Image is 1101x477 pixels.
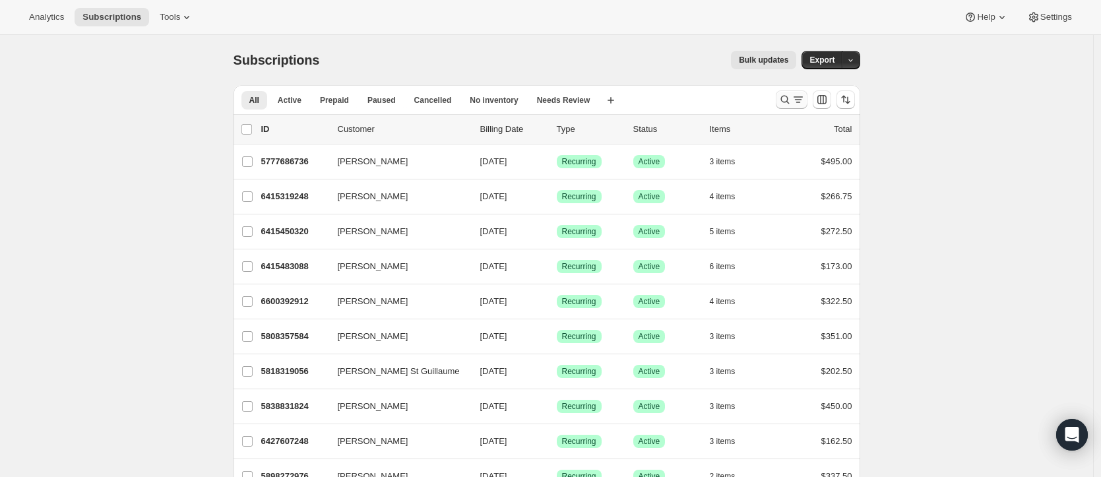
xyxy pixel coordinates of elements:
[480,191,507,201] span: [DATE]
[338,190,408,203] span: [PERSON_NAME]
[480,436,507,446] span: [DATE]
[639,331,660,342] span: Active
[261,295,327,308] p: 6600392912
[261,190,327,203] p: 6415319248
[557,123,623,136] div: Type
[1019,8,1080,26] button: Settings
[821,226,852,236] span: $272.50
[330,396,462,417] button: [PERSON_NAME]
[261,365,327,378] p: 5818319056
[261,330,327,343] p: 5808357584
[821,261,852,271] span: $173.00
[261,257,852,276] div: 6415483088[PERSON_NAME][DATE]SuccessRecurringSuccessActive6 items$173.00
[710,366,736,377] span: 3 items
[261,187,852,206] div: 6415319248[PERSON_NAME][DATE]SuccessRecurringSuccessActive4 items$266.75
[710,362,750,381] button: 3 items
[821,296,852,306] span: $322.50
[809,55,834,65] span: Export
[330,361,462,382] button: [PERSON_NAME] St Guillaume
[710,191,736,202] span: 4 items
[261,292,852,311] div: 6600392912[PERSON_NAME][DATE]SuccessRecurringSuccessActive4 items$322.50
[739,55,788,65] span: Bulk updates
[710,401,736,412] span: 3 items
[338,295,408,308] span: [PERSON_NAME]
[338,400,408,413] span: [PERSON_NAME]
[480,401,507,411] span: [DATE]
[261,123,852,136] div: IDCustomerBilling DateTypeStatusItemsTotal
[82,12,141,22] span: Subscriptions
[278,95,301,106] span: Active
[480,123,546,136] p: Billing Date
[480,261,507,271] span: [DATE]
[710,261,736,272] span: 6 items
[261,435,327,448] p: 6427607248
[234,53,320,67] span: Subscriptions
[821,401,852,411] span: $450.00
[1040,12,1072,22] span: Settings
[821,436,852,446] span: $162.50
[330,291,462,312] button: [PERSON_NAME]
[480,331,507,341] span: [DATE]
[562,226,596,237] span: Recurring
[639,226,660,237] span: Active
[470,95,518,106] span: No inventory
[330,326,462,347] button: [PERSON_NAME]
[261,400,327,413] p: 5838831824
[710,226,736,237] span: 5 items
[836,90,855,109] button: Sort the results
[261,362,852,381] div: 5818319056[PERSON_NAME] St Guillaume[DATE]SuccessRecurringSuccessActive3 items$202.50
[21,8,72,26] button: Analytics
[956,8,1016,26] button: Help
[776,90,807,109] button: Search and filter results
[480,226,507,236] span: [DATE]
[160,12,180,22] span: Tools
[261,155,327,168] p: 5777686736
[821,331,852,341] span: $351.00
[261,225,327,238] p: 6415450320
[639,261,660,272] span: Active
[338,123,470,136] p: Customer
[414,95,452,106] span: Cancelled
[562,401,596,412] span: Recurring
[639,401,660,412] span: Active
[330,151,462,172] button: [PERSON_NAME]
[338,155,408,168] span: [PERSON_NAME]
[710,296,736,307] span: 4 items
[710,292,750,311] button: 4 items
[821,366,852,376] span: $202.50
[639,436,660,447] span: Active
[710,187,750,206] button: 4 items
[367,95,396,106] span: Paused
[710,327,750,346] button: 3 items
[261,397,852,416] div: 5838831824[PERSON_NAME][DATE]SuccessRecurringSuccessActive3 items$450.00
[834,123,852,136] p: Total
[977,12,995,22] span: Help
[562,366,596,377] span: Recurring
[330,431,462,452] button: [PERSON_NAME]
[821,156,852,166] span: $495.00
[710,222,750,241] button: 5 items
[152,8,201,26] button: Tools
[480,156,507,166] span: [DATE]
[562,261,596,272] span: Recurring
[261,222,852,241] div: 6415450320[PERSON_NAME][DATE]SuccessRecurringSuccessActive5 items$272.50
[710,397,750,416] button: 3 items
[710,123,776,136] div: Items
[261,152,852,171] div: 5777686736[PERSON_NAME][DATE]SuccessRecurringSuccessActive3 items$495.00
[562,156,596,167] span: Recurring
[813,90,831,109] button: Customize table column order and visibility
[338,225,408,238] span: [PERSON_NAME]
[562,296,596,307] span: Recurring
[710,432,750,451] button: 3 items
[821,191,852,201] span: $266.75
[338,435,408,448] span: [PERSON_NAME]
[562,331,596,342] span: Recurring
[710,156,736,167] span: 3 items
[562,436,596,447] span: Recurring
[710,152,750,171] button: 3 items
[639,366,660,377] span: Active
[639,296,660,307] span: Active
[338,260,408,273] span: [PERSON_NAME]
[338,330,408,343] span: [PERSON_NAME]
[731,51,796,69] button: Bulk updates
